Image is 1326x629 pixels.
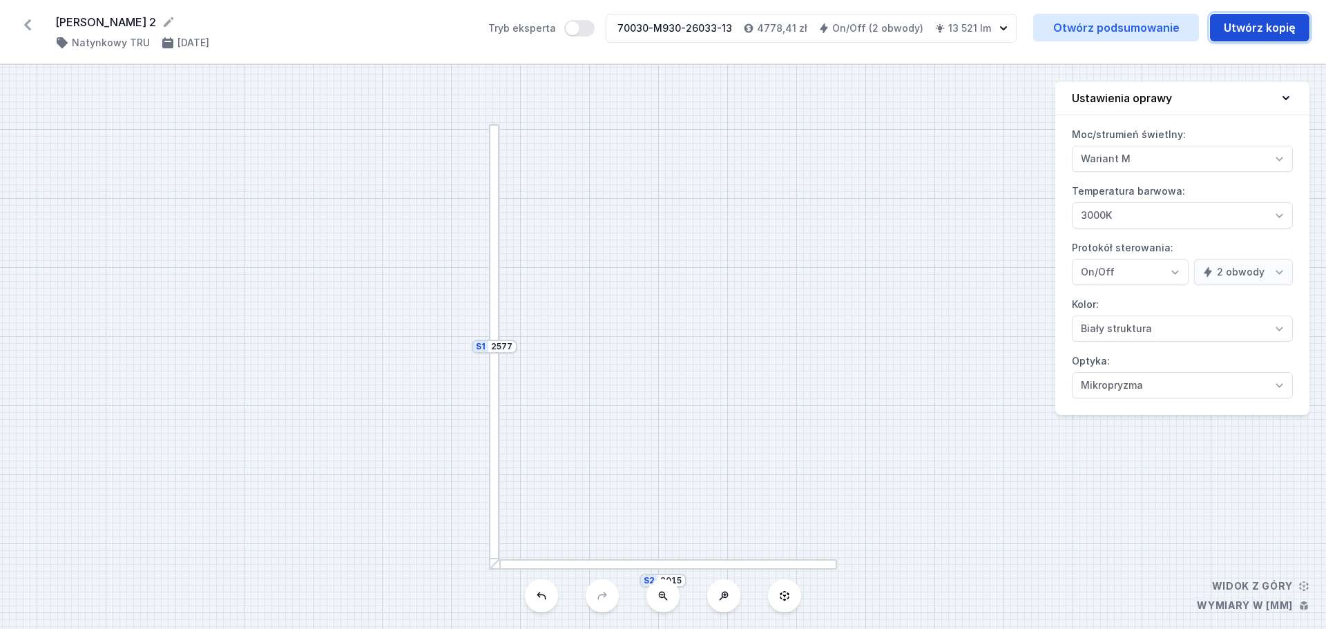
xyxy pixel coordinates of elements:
[1072,146,1293,172] select: Moc/strumień świetlny:
[606,14,1017,43] button: 70030-M930-26033-134778,41 złOn/Off (2 obwody)13 521 lm
[948,21,991,35] h4: 13 521 lm
[1072,316,1293,342] select: Kolor:
[1072,237,1293,285] label: Protokół sterowania:
[1072,372,1293,398] select: Optyka:
[177,36,209,50] h4: [DATE]
[1194,259,1293,285] select: Protokół sterowania:
[564,20,595,37] button: Tryb eksperta
[162,15,175,29] button: Edytuj nazwę projektu
[1072,350,1293,398] label: Optyka:
[1210,14,1309,41] button: Utwórz kopię
[55,14,472,30] form: [PERSON_NAME] 2
[1033,14,1199,41] a: Otwórz podsumowanie
[1072,293,1293,342] label: Kolor:
[1072,124,1293,172] label: Moc/strumień świetlny:
[1072,202,1293,229] select: Temperatura barwowa:
[1055,81,1309,115] button: Ustawienia oprawy
[660,575,682,586] input: Wymiar [mm]
[1072,180,1293,229] label: Temperatura barwowa:
[491,341,513,352] input: Wymiar [mm]
[832,21,923,35] h4: On/Off (2 obwody)
[757,21,807,35] h4: 4778,41 zł
[488,20,595,37] label: Tryb eksperta
[1072,259,1189,285] select: Protokół sterowania:
[617,21,732,35] div: 70030-M930-26033-13
[1072,90,1172,106] h4: Ustawienia oprawy
[72,36,150,50] h4: Natynkowy TRU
